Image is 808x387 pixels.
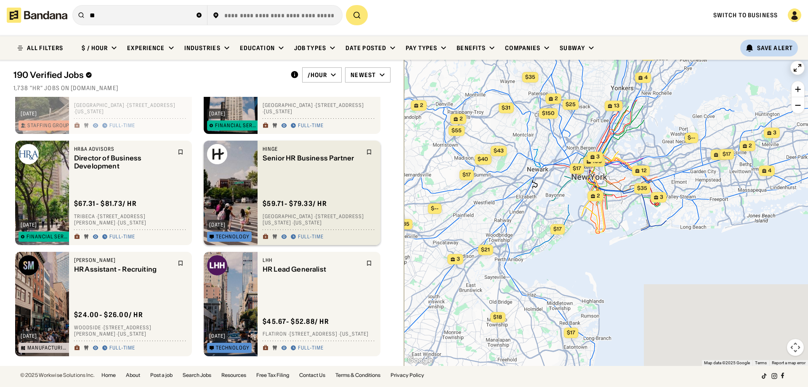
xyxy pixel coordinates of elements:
[555,95,558,102] span: 2
[74,265,173,273] div: HR Assistant - Recruiting
[406,355,434,366] img: Google
[478,156,488,162] span: $40
[644,74,648,81] span: 4
[74,199,137,208] div: $ 67.31 - $81.73 / hr
[596,153,600,160] span: 3
[351,71,376,79] div: Newest
[566,101,576,107] span: $25
[431,205,439,211] span: $--
[298,234,324,240] div: Full-time
[298,345,324,352] div: Full-time
[74,324,187,337] div: Woodside · [STREET_ADDRESS][PERSON_NAME] · [US_STATE]
[263,317,329,326] div: $ 45.67 - $52.88 / hr
[660,194,663,201] span: 3
[593,158,602,165] span: 103
[27,345,69,350] div: Manufacturing
[21,334,37,339] div: [DATE]
[207,255,227,275] img: LHH logo
[493,314,502,320] span: $18
[597,192,600,200] span: 2
[101,373,116,378] a: Home
[502,104,510,111] span: $31
[573,165,581,171] span: $17
[294,44,326,52] div: Job Types
[560,44,585,52] div: Subway
[452,127,462,133] span: $55
[207,144,227,164] img: Hinge logo
[525,74,535,80] span: $35
[299,373,325,378] a: Contact Us
[256,373,289,378] a: Free Tax Filing
[462,171,471,178] span: $17
[460,115,463,123] span: 2
[787,339,804,356] button: Map camera controls
[263,265,361,273] div: HR Lead Generalist
[127,44,165,52] div: Experience
[308,71,327,79] div: /hour
[82,44,108,52] div: $ / hour
[704,360,750,365] span: Map data ©2025 Google
[768,167,771,174] span: 4
[126,373,140,378] a: About
[457,256,460,263] span: 3
[109,234,135,240] div: Full-time
[109,345,135,352] div: Full-time
[74,146,173,152] div: HR&A Advisors
[13,70,284,80] div: 190 Verified Jobs
[749,142,752,149] span: 2
[27,234,69,239] div: Financial Services
[184,44,221,52] div: Industries
[263,331,375,338] div: Flatiron · [STREET_ADDRESS] · [US_STATE]
[19,255,39,275] img: Steve Madden logo
[505,44,540,52] div: Companies
[216,234,250,239] div: Technology
[772,360,805,365] a: Report a map error
[688,134,695,141] span: $--
[263,199,327,208] div: $ 59.71 - $79.33 / hr
[74,213,187,226] div: TriBeCa · [STREET_ADDRESS][PERSON_NAME] · [US_STATE]
[773,129,776,136] span: 3
[420,102,423,109] span: 2
[216,345,250,350] div: Technology
[335,373,380,378] a: Terms & Conditions
[13,84,391,92] div: 1,738 "hr" jobs on [DOMAIN_NAME]
[406,355,434,366] a: Open this area in Google Maps (opens a new window)
[215,123,258,128] div: Financial Services
[263,257,361,264] div: LHH
[542,110,555,116] span: $150
[757,44,793,52] div: Save Alert
[406,44,437,52] div: Pay Types
[7,8,67,23] img: Bandana logotype
[263,102,375,115] div: [GEOGRAPHIC_DATA] · [STREET_ADDRESS] · [US_STATE]
[713,11,778,19] a: Switch to Business
[263,154,361,162] div: Senior HR Business Partner
[263,146,361,152] div: Hinge
[391,373,424,378] a: Privacy Policy
[150,373,173,378] a: Post a job
[263,213,375,226] div: [GEOGRAPHIC_DATA] · [STREET_ADDRESS][US_STATE] · [US_STATE]
[641,167,647,174] span: 12
[494,147,504,154] span: $43
[723,151,731,157] span: $17
[19,144,39,164] img: HR&A Advisors logo
[567,329,575,336] span: $17
[74,154,173,170] div: Director of Business Development
[183,373,211,378] a: Search Jobs
[209,334,226,339] div: [DATE]
[20,373,95,378] div: © 2025 Workwise Solutions Inc.
[298,123,324,129] div: Full-time
[240,44,275,52] div: Education
[209,222,226,227] div: [DATE]
[74,257,173,264] div: [PERSON_NAME]
[457,44,486,52] div: Benefits
[13,97,391,360] div: grid
[209,111,226,116] div: [DATE]
[221,373,246,378] a: Resources
[74,310,143,319] div: $ 24.00 - $26.00 / hr
[21,222,37,227] div: [DATE]
[614,102,619,109] span: 13
[553,226,562,232] span: $17
[481,246,490,253] span: $21
[27,45,63,51] div: ALL FILTERS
